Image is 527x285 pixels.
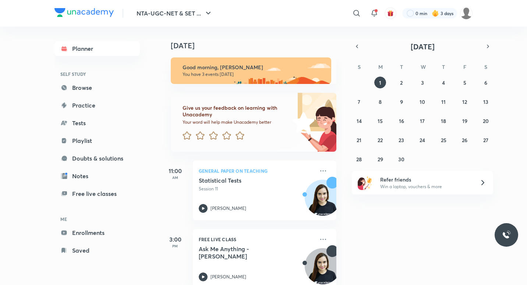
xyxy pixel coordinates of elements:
abbr: September 8, 2025 [379,98,382,105]
h6: Good morning, [PERSON_NAME] [183,64,325,71]
abbr: September 18, 2025 [441,117,446,124]
abbr: September 9, 2025 [400,98,403,105]
button: September 24, 2025 [417,134,428,146]
p: [PERSON_NAME] [211,274,246,280]
abbr: September 23, 2025 [399,137,404,144]
button: September 17, 2025 [417,115,428,127]
button: September 11, 2025 [438,96,449,108]
button: September 25, 2025 [438,134,449,146]
a: Free live classes [54,186,140,201]
a: Playlist [54,133,140,148]
button: September 5, 2025 [459,77,471,88]
abbr: September 13, 2025 [483,98,488,105]
abbr: Sunday [358,63,361,70]
a: Tests [54,116,140,130]
img: Company Logo [54,8,114,17]
button: September 13, 2025 [480,96,492,108]
button: September 20, 2025 [480,115,492,127]
a: Planner [54,41,140,56]
a: Doubts & solutions [54,151,140,166]
abbr: September 2, 2025 [400,79,403,86]
h6: Give us your feedback on learning with Unacademy [183,105,290,118]
abbr: September 20, 2025 [483,117,489,124]
abbr: September 25, 2025 [441,137,446,144]
abbr: September 26, 2025 [462,137,467,144]
button: September 22, 2025 [374,134,386,146]
p: PM [160,244,190,248]
p: Your word will help make Unacademy better [183,119,290,125]
p: General Paper on Teaching [199,166,314,175]
button: NTA-UGC-NET & SET ... [132,6,217,21]
abbr: September 15, 2025 [378,117,383,124]
a: Browse [54,80,140,95]
abbr: September 27, 2025 [483,137,488,144]
img: ttu [502,231,511,239]
button: September 12, 2025 [459,96,471,108]
button: [DATE] [362,41,483,52]
abbr: September 29, 2025 [378,156,383,163]
abbr: September 17, 2025 [420,117,425,124]
a: Company Logo [54,8,114,19]
h5: Statistical Tests [199,177,290,184]
button: September 18, 2025 [438,115,449,127]
button: September 19, 2025 [459,115,471,127]
a: Enrollments [54,225,140,240]
button: September 1, 2025 [374,77,386,88]
button: September 21, 2025 [353,134,365,146]
img: morning [171,57,331,84]
h5: Ask Me Anything - Niharika Bhagtani [199,245,290,260]
abbr: September 4, 2025 [442,79,445,86]
abbr: September 10, 2025 [420,98,425,105]
abbr: Wednesday [421,63,426,70]
button: September 28, 2025 [353,153,365,165]
p: Session 11 [199,186,314,192]
abbr: Friday [463,63,466,70]
h6: ME [54,213,140,225]
img: ravleen kaur [460,7,473,20]
button: September 7, 2025 [353,96,365,108]
h6: SELF STUDY [54,68,140,80]
abbr: September 30, 2025 [398,156,404,163]
abbr: Thursday [442,63,445,70]
a: Saved [54,243,140,258]
p: You have 3 events [DATE] [183,71,325,77]
abbr: September 24, 2025 [420,137,425,144]
abbr: September 12, 2025 [462,98,467,105]
abbr: Tuesday [400,63,403,70]
button: September 15, 2025 [374,115,386,127]
button: September 8, 2025 [374,96,386,108]
h5: 3:00 [160,235,190,244]
a: Practice [54,98,140,113]
button: September 14, 2025 [353,115,365,127]
abbr: September 14, 2025 [357,117,362,124]
button: September 9, 2025 [396,96,407,108]
p: AM [160,175,190,180]
abbr: September 11, 2025 [441,98,446,105]
button: September 6, 2025 [480,77,492,88]
span: [DATE] [411,42,435,52]
a: Notes [54,169,140,183]
abbr: September 28, 2025 [356,156,362,163]
button: September 16, 2025 [396,115,407,127]
img: Avatar [305,184,340,219]
img: streak [432,10,439,17]
p: Win a laptop, vouchers & more [380,183,471,190]
abbr: September 7, 2025 [358,98,360,105]
button: September 3, 2025 [417,77,428,88]
button: September 4, 2025 [438,77,449,88]
abbr: September 3, 2025 [421,79,424,86]
button: September 30, 2025 [396,153,407,165]
img: avatar [387,10,394,17]
button: avatar [385,7,396,19]
abbr: Saturday [484,63,487,70]
p: FREE LIVE CLASS [199,235,314,244]
h6: Refer friends [380,176,471,183]
abbr: September 1, 2025 [379,79,381,86]
button: September 10, 2025 [417,96,428,108]
abbr: Monday [378,63,383,70]
abbr: September 16, 2025 [399,117,404,124]
button: September 23, 2025 [396,134,407,146]
button: September 27, 2025 [480,134,492,146]
img: referral [358,175,372,190]
abbr: September 21, 2025 [357,137,361,144]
